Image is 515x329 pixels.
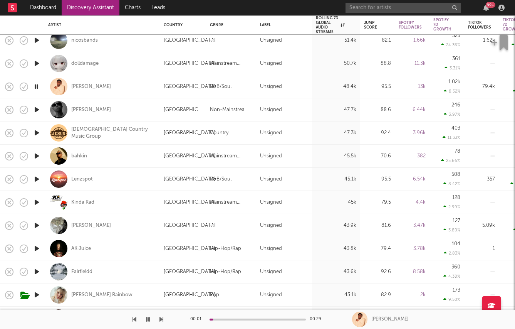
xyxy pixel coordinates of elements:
[452,195,460,200] div: 128
[448,79,460,84] div: 1.02k
[164,36,216,45] div: [GEOGRAPHIC_DATA]
[210,244,241,253] div: Hip-Hop/Rap
[443,204,460,209] div: 2.99 %
[364,128,391,138] div: 92.4
[445,66,460,71] div: 3.31 %
[364,152,391,161] div: 70.6
[310,315,325,324] div: 00:29
[164,267,216,277] div: [GEOGRAPHIC_DATA]
[164,152,216,161] div: [GEOGRAPHIC_DATA]
[441,158,460,163] div: 25.66 %
[316,221,356,230] div: 43.9k
[443,228,460,233] div: 3.80 %
[371,316,409,323] div: [PERSON_NAME]
[260,290,282,300] div: Unsigned
[452,241,460,246] div: 104
[452,33,460,38] div: 325
[399,221,426,230] div: 3.47k
[468,36,495,45] div: 1.62k
[260,152,282,161] div: Unsigned
[316,198,356,207] div: 45k
[468,175,495,184] div: 357
[316,175,356,184] div: 45.1k
[260,175,282,184] div: Unsigned
[468,82,495,91] div: 79.4k
[364,82,391,91] div: 95.5
[71,37,98,44] div: nicosbands
[164,175,216,184] div: [GEOGRAPHIC_DATA]
[260,36,282,45] div: Unsigned
[316,16,345,34] div: Rolling 7D Global Audio Streams
[71,126,154,140] a: [DEMOGRAPHIC_DATA] Country Music Group
[260,59,282,68] div: Unsigned
[316,152,356,161] div: 45.5k
[71,176,93,183] a: Lenzspot
[316,128,356,138] div: 47.3k
[71,292,133,299] a: [PERSON_NAME] Rainbow
[399,20,422,30] div: Spotify Followers
[443,181,460,186] div: 8.42 %
[164,244,216,253] div: [GEOGRAPHIC_DATA]
[316,105,356,115] div: 47.7k
[453,288,460,293] div: 173
[451,103,460,108] div: 246
[486,2,495,8] div: 99 +
[260,82,282,91] div: Unsigned
[483,5,489,11] button: 99+
[190,315,206,324] div: 00:01
[364,175,391,184] div: 95.5
[210,198,252,207] div: Mainstream Electronic
[399,59,426,68] div: 11.3k
[71,106,111,113] a: [PERSON_NAME]
[364,244,391,253] div: 79.4
[210,82,231,91] div: R&B/Soul
[468,20,491,30] div: Tiktok Followers
[316,82,356,91] div: 48.4k
[210,267,241,277] div: Hip-Hop/Rap
[260,267,282,277] div: Unsigned
[399,82,426,91] div: 13k
[452,56,460,61] div: 361
[399,152,426,161] div: 382
[399,175,426,184] div: 6.54k
[453,218,460,223] div: 127
[48,23,152,27] div: Artist
[364,59,391,68] div: 88.8
[316,244,356,253] div: 43.8k
[399,267,426,277] div: 8.58k
[364,290,391,300] div: 82.9
[364,267,391,277] div: 92.6
[260,128,282,138] div: Unsigned
[444,89,460,94] div: 8.52 %
[399,198,426,207] div: 4.4k
[399,128,426,138] div: 3.96k
[399,244,426,253] div: 3.78k
[260,23,304,27] div: Label
[364,105,391,115] div: 88.6
[210,290,219,300] div: Pop
[71,268,92,275] a: Fairfieldd
[164,290,216,300] div: [GEOGRAPHIC_DATA]
[210,23,248,27] div: Genre
[71,199,94,206] a: Kinda Rad
[71,245,91,252] div: AK Juice
[346,3,461,13] input: Search for artists
[364,198,391,207] div: 79.5
[364,221,391,230] div: 81.6
[316,290,356,300] div: 43.1k
[164,59,216,68] div: [GEOGRAPHIC_DATA]
[444,112,460,117] div: 3.97 %
[316,36,356,45] div: 51.4k
[260,105,282,115] div: Unsigned
[71,153,87,160] div: bahkin
[433,18,451,32] div: Spotify 7D Growth
[316,59,356,68] div: 50.7k
[455,149,460,154] div: 78
[468,244,495,253] div: 1
[164,105,202,115] div: [GEOGRAPHIC_DATA]
[364,36,391,45] div: 82.1
[71,222,111,229] a: [PERSON_NAME]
